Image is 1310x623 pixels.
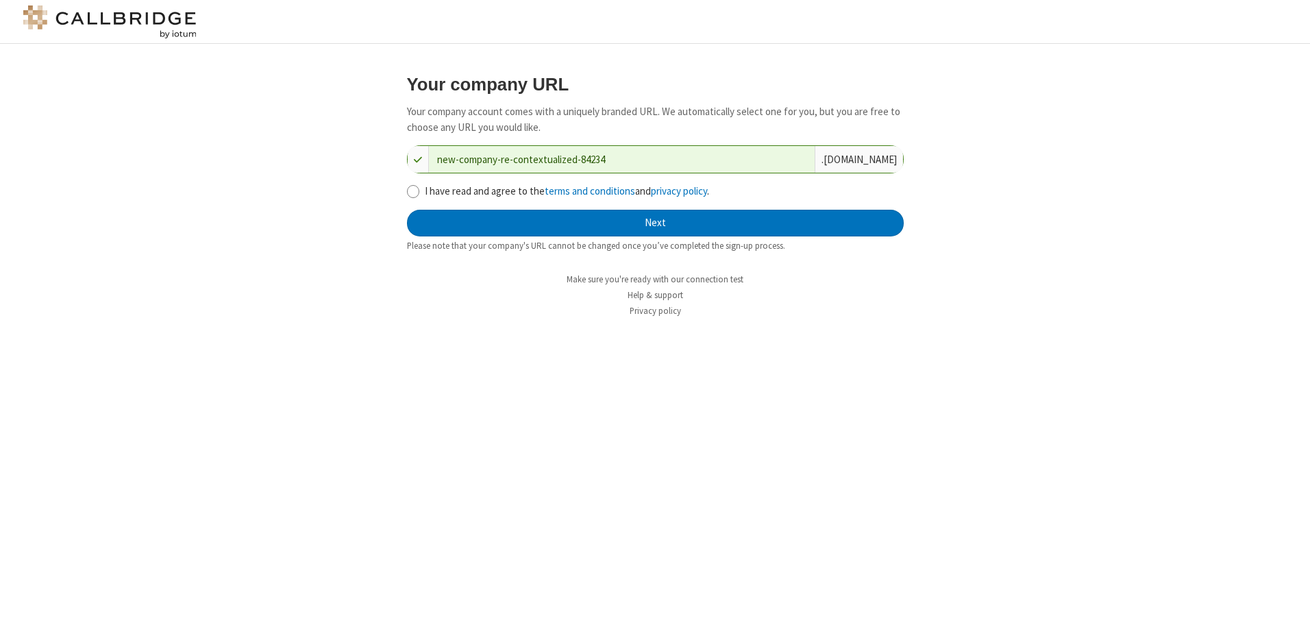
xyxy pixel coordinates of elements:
[407,75,904,94] h3: Your company URL
[21,5,199,38] img: logo@2x.png
[545,184,635,197] a: terms and conditions
[407,239,904,252] div: Please note that your company's URL cannot be changed once you’ve completed the sign-up process.
[628,289,683,301] a: Help & support
[651,184,707,197] a: privacy policy
[815,146,903,173] div: . [DOMAIN_NAME]
[407,104,904,135] p: Your company account comes with a uniquely branded URL. We automatically select one for you, but ...
[425,184,904,199] label: I have read and agree to the and .
[630,305,681,317] a: Privacy policy
[567,273,743,285] a: Make sure you're ready with our connection test
[429,146,815,173] input: Company URL
[407,210,904,237] button: Next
